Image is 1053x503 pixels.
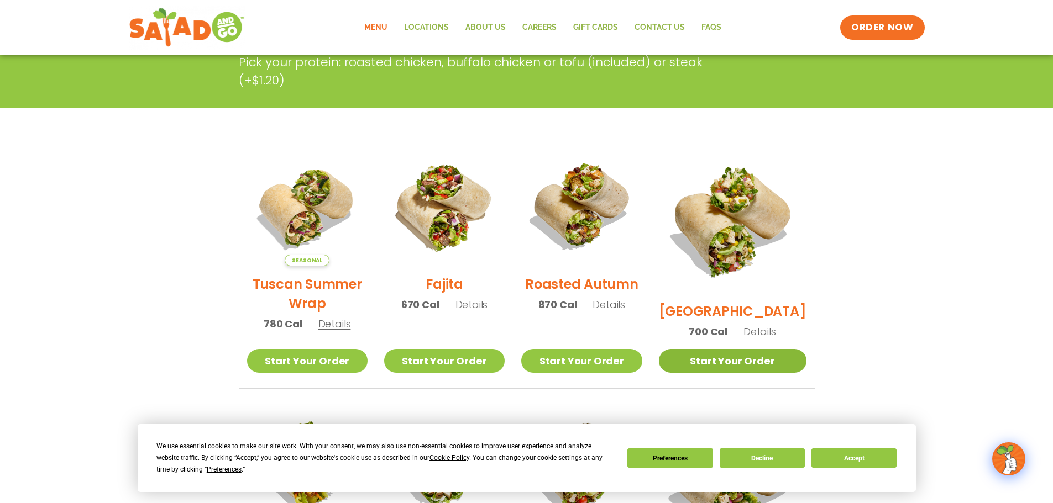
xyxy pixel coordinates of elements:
[356,15,730,40] nav: Menu
[627,448,713,468] button: Preferences
[207,465,242,473] span: Preferences
[811,448,897,468] button: Accept
[457,15,514,40] a: About Us
[429,454,469,462] span: Cookie Policy
[384,146,505,266] img: Product photo for Fajita Wrap
[129,6,245,50] img: new-SAG-logo-768×292
[659,146,806,293] img: Product photo for BBQ Ranch Wrap
[247,146,368,266] img: Product photo for Tuscan Summer Wrap
[743,325,776,338] span: Details
[396,15,457,40] a: Locations
[401,297,439,312] span: 670 Cal
[565,15,626,40] a: GIFT CARDS
[840,15,924,40] a: ORDER NOW
[384,349,505,373] a: Start Your Order
[538,297,577,312] span: 870 Cal
[525,274,638,294] h2: Roasted Autumn
[693,15,730,40] a: FAQs
[514,15,565,40] a: Careers
[521,146,642,266] img: Product photo for Roasted Autumn Wrap
[318,317,351,331] span: Details
[659,301,806,321] h2: [GEOGRAPHIC_DATA]
[426,274,463,294] h2: Fajita
[455,298,488,311] span: Details
[138,424,916,492] div: Cookie Consent Prompt
[593,298,625,311] span: Details
[264,316,302,331] span: 780 Cal
[356,15,396,40] a: Menu
[993,443,1024,474] img: wpChatIcon
[521,349,642,373] a: Start Your Order
[689,324,727,339] span: 700 Cal
[247,274,368,313] h2: Tuscan Summer Wrap
[285,255,329,266] span: Seasonal
[247,349,368,373] a: Start Your Order
[156,441,614,475] div: We use essential cookies to make our site work. With your consent, we may also use non-essential ...
[851,21,913,34] span: ORDER NOW
[239,53,731,89] p: Pick your protein: roasted chicken, buffalo chicken or tofu (included) or steak (+$1.20)
[626,15,693,40] a: Contact Us
[720,448,805,468] button: Decline
[659,349,806,373] a: Start Your Order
